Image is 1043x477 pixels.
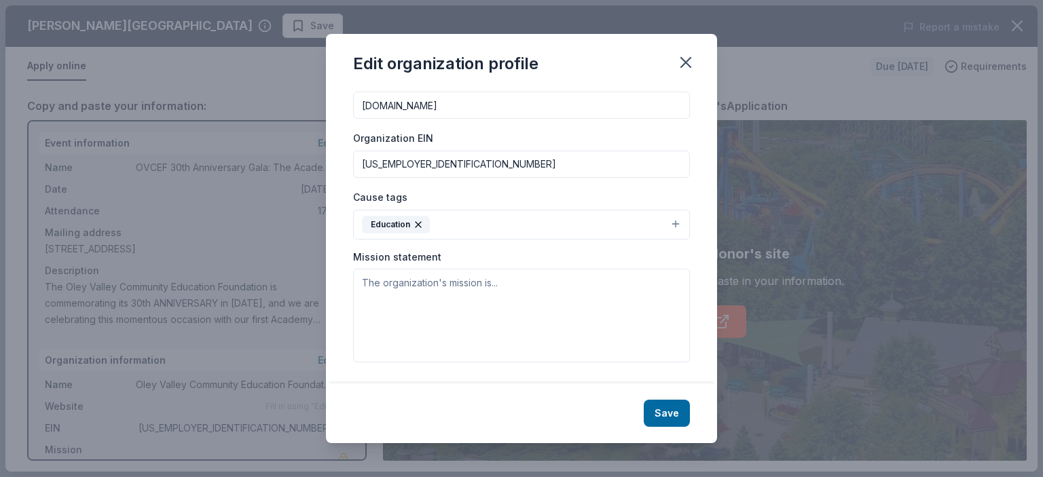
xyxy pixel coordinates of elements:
[353,250,441,264] label: Mission statement
[353,132,433,145] label: Organization EIN
[362,216,430,233] div: Education
[353,210,690,240] button: Education
[353,151,690,178] input: 12-3456789
[644,400,690,427] button: Save
[353,53,538,75] div: Edit organization profile
[353,191,407,204] label: Cause tags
